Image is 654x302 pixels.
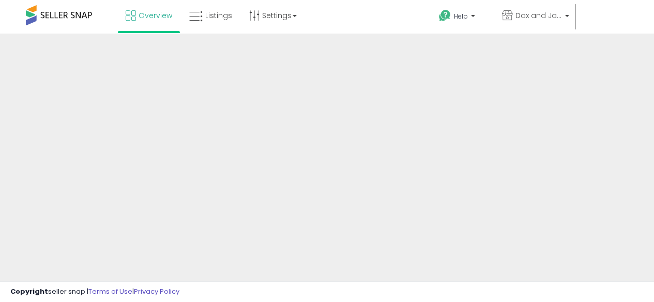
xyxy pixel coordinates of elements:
[10,287,179,297] div: seller snap | |
[431,2,493,34] a: Help
[10,287,48,296] strong: Copyright
[515,10,562,21] span: Dax and Jade Co.
[454,12,468,21] span: Help
[205,10,232,21] span: Listings
[139,10,172,21] span: Overview
[134,287,179,296] a: Privacy Policy
[88,287,132,296] a: Terms of Use
[438,9,451,22] i: Get Help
